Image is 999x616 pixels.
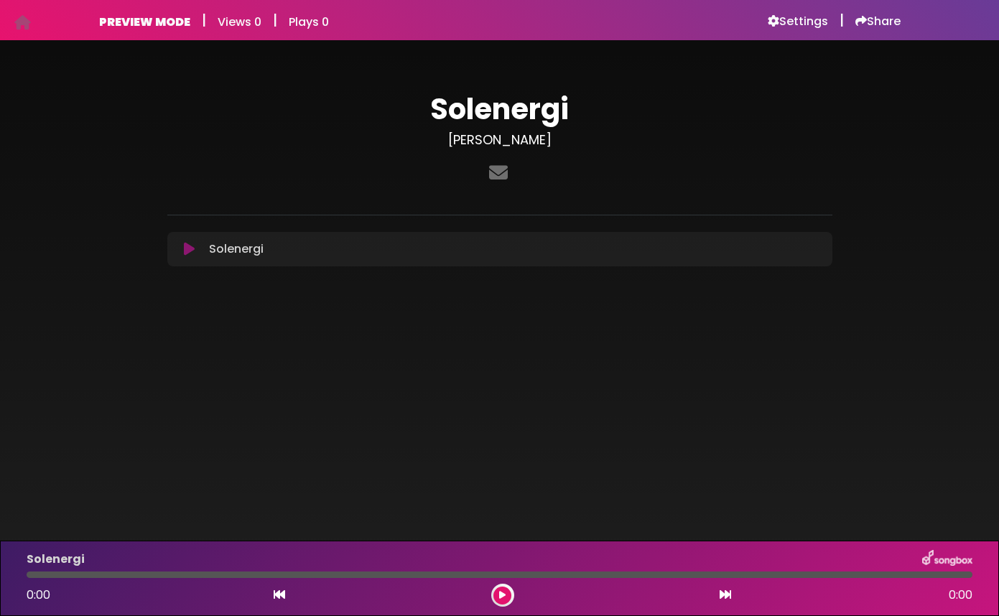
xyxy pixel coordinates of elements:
h5: | [840,11,844,29]
h5: | [202,11,206,29]
h6: Views 0 [218,15,261,29]
h3: [PERSON_NAME] [167,132,832,148]
h1: Solenergi [167,92,832,126]
h5: | [273,11,277,29]
p: Solenergi [209,241,264,258]
h6: PREVIEW MODE [99,15,190,29]
a: Settings [768,14,828,29]
a: Share [855,14,901,29]
h6: Plays 0 [289,15,329,29]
